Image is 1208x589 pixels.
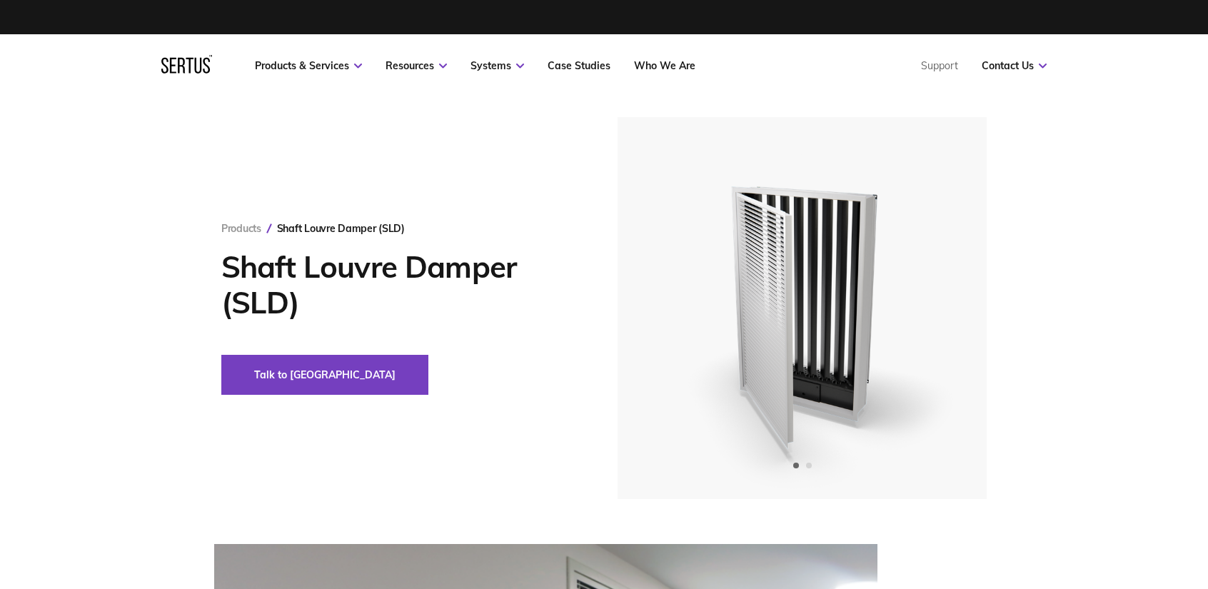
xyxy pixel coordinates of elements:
a: Support [921,59,958,72]
a: Resources [386,59,447,72]
span: Go to slide 2 [806,463,812,468]
a: Who We Are [634,59,695,72]
a: Products [221,222,261,235]
a: Case Studies [548,59,610,72]
button: Talk to [GEOGRAPHIC_DATA] [221,355,428,395]
h1: Shaft Louvre Damper (SLD) [221,249,575,321]
a: Products & Services [255,59,362,72]
a: Contact Us [982,59,1047,72]
a: Systems [470,59,524,72]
